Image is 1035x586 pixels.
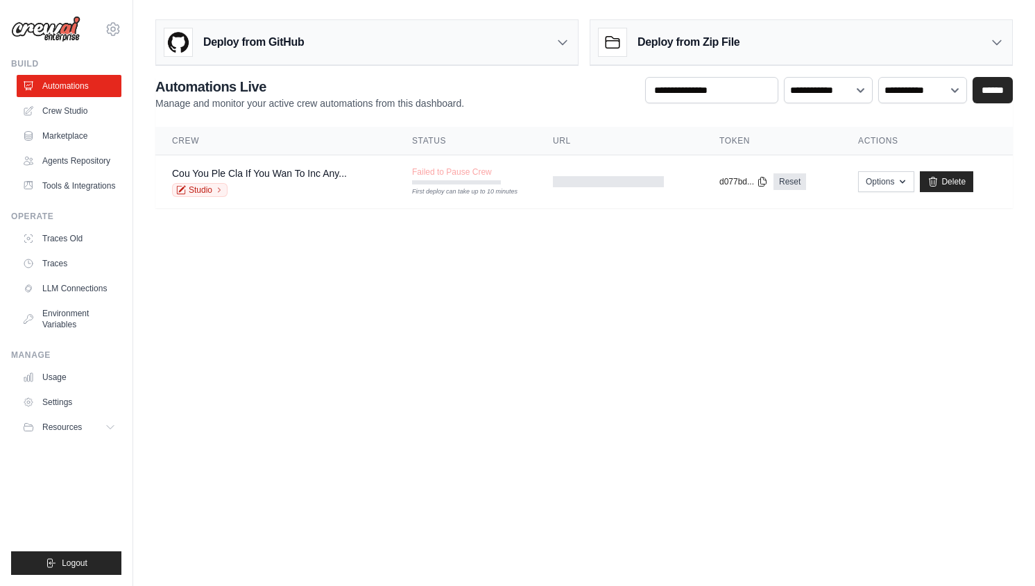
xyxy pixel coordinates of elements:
[17,277,121,300] a: LLM Connections
[17,75,121,97] a: Automations
[17,416,121,438] button: Resources
[11,551,121,575] button: Logout
[17,391,121,413] a: Settings
[638,34,739,51] h3: Deploy from Zip File
[17,100,121,122] a: Crew Studio
[11,58,121,69] div: Build
[17,366,121,388] a: Usage
[155,77,464,96] h2: Automations Live
[17,227,121,250] a: Traces Old
[155,96,464,110] p: Manage and monitor your active crew automations from this dashboard.
[412,166,492,178] span: Failed to Pause Crew
[11,350,121,361] div: Manage
[42,422,82,433] span: Resources
[536,127,703,155] th: URL
[773,173,806,190] a: Reset
[203,34,304,51] h3: Deploy from GitHub
[920,171,973,192] a: Delete
[172,168,347,179] a: Cou You Ple Cla If You Wan To Inc Any...
[395,127,536,155] th: Status
[719,176,768,187] button: d077bd...
[17,175,121,197] a: Tools & Integrations
[11,211,121,222] div: Operate
[164,28,192,56] img: GitHub Logo
[17,150,121,172] a: Agents Repository
[841,127,1013,155] th: Actions
[17,125,121,147] a: Marketplace
[62,558,87,569] span: Logout
[858,171,914,192] button: Options
[703,127,841,155] th: Token
[17,252,121,275] a: Traces
[11,16,80,42] img: Logo
[17,302,121,336] a: Environment Variables
[172,183,228,197] a: Studio
[155,127,395,155] th: Crew
[412,187,501,197] div: First deploy can take up to 10 minutes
